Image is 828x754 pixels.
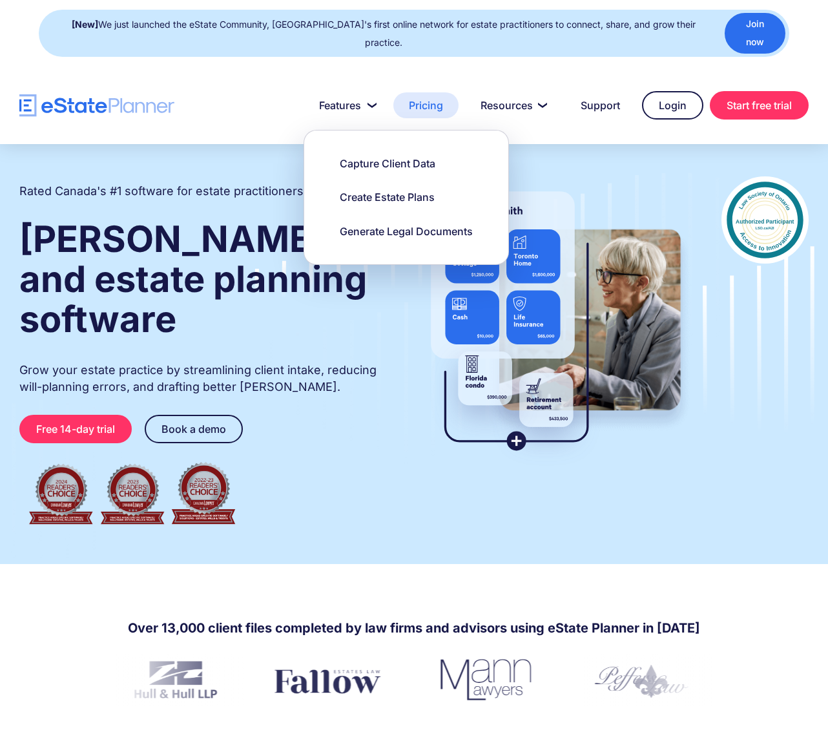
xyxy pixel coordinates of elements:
[340,224,473,238] div: Generate Legal Documents
[324,183,451,211] a: Create Estate Plans
[324,150,451,177] a: Capture Client Data
[19,94,174,117] a: home
[72,19,98,30] strong: [New]
[725,13,785,54] a: Join now
[145,415,243,443] a: Book a demo
[710,91,809,120] a: Start free trial
[465,92,559,118] a: Resources
[565,92,636,118] a: Support
[324,218,489,245] a: Generate Legal Documents
[340,156,435,171] div: Capture Client Data
[340,190,435,204] div: Create Estate Plans
[304,92,387,118] a: Features
[393,92,459,118] a: Pricing
[416,176,696,466] img: estate planner showing wills to their clients, using eState Planner, a leading estate planning so...
[19,217,367,341] strong: [PERSON_NAME] and estate planning software
[52,16,715,52] div: We just launched the eState Community, [GEOGRAPHIC_DATA]'s first online network for estate practi...
[642,91,703,120] a: Login
[19,183,304,200] h2: Rated Canada's #1 software for estate practitioners
[128,619,700,637] h4: Over 13,000 client files completed by law firms and advisors using eState Planner in [DATE]
[19,362,390,395] p: Grow your estate practice by streamlining client intake, reducing will-planning errors, and draft...
[19,415,132,443] a: Free 14-day trial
